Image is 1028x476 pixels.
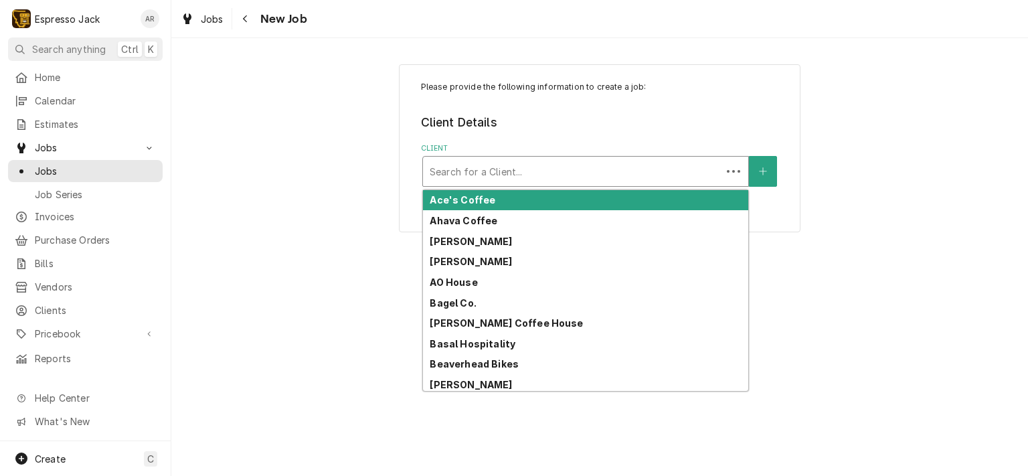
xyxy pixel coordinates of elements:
[35,233,156,247] span: Purchase Orders
[430,194,495,206] strong: Ace's Coffee
[8,387,163,409] a: Go to Help Center
[201,12,224,26] span: Jobs
[121,42,139,56] span: Ctrl
[430,215,497,226] strong: Ahava Coffee
[35,453,66,465] span: Create
[8,347,163,370] a: Reports
[35,391,155,405] span: Help Center
[430,379,512,390] strong: [PERSON_NAME]
[8,276,163,298] a: Vendors
[430,297,476,309] strong: Bagel Co.
[421,81,779,93] p: Please provide the following information to create a job:
[430,358,519,370] strong: Beaverhead Bikes
[35,327,136,341] span: Pricebook
[147,452,154,466] span: C
[8,252,163,274] a: Bills
[8,299,163,321] a: Clients
[421,81,779,187] div: Job Create/Update Form
[35,256,156,270] span: Bills
[430,276,477,288] strong: AO House
[8,66,163,88] a: Home
[8,37,163,61] button: Search anythingCtrlK
[8,183,163,206] a: Job Series
[141,9,159,28] div: AR
[12,9,31,28] div: Espresso Jack's Avatar
[430,236,512,247] strong: [PERSON_NAME]
[8,229,163,251] a: Purchase Orders
[35,414,155,428] span: What's New
[8,206,163,228] a: Invoices
[421,143,779,187] div: Client
[35,94,156,108] span: Calendar
[430,338,515,349] strong: Basal Hospitality
[35,351,156,366] span: Reports
[32,42,106,56] span: Search anything
[8,137,163,159] a: Go to Jobs
[8,160,163,182] a: Jobs
[35,210,156,224] span: Invoices
[749,156,777,187] button: Create New Client
[12,9,31,28] div: E
[35,70,156,84] span: Home
[430,317,583,329] strong: [PERSON_NAME] Coffee House
[35,12,100,26] div: Espresso Jack
[141,9,159,28] div: Allan Ross's Avatar
[148,42,154,56] span: K
[35,141,136,155] span: Jobs
[235,8,256,29] button: Navigate back
[35,164,156,178] span: Jobs
[8,410,163,432] a: Go to What's New
[421,143,779,154] label: Client
[8,323,163,345] a: Go to Pricebook
[421,114,779,131] legend: Client Details
[8,113,163,135] a: Estimates
[35,117,156,131] span: Estimates
[8,90,163,112] a: Calendar
[430,256,512,267] strong: [PERSON_NAME]
[175,8,229,30] a: Jobs
[399,64,800,232] div: Job Create/Update
[256,10,307,28] span: New Job
[35,280,156,294] span: Vendors
[35,187,156,202] span: Job Series
[35,303,156,317] span: Clients
[759,167,767,176] svg: Create New Client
